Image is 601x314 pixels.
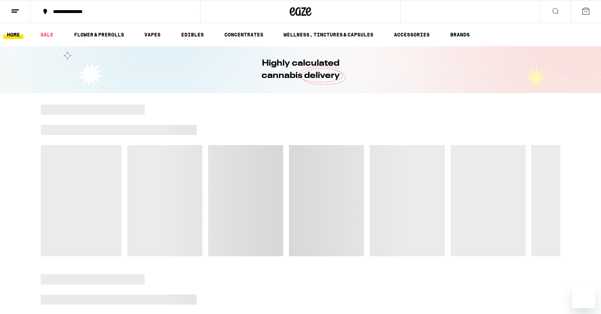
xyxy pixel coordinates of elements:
a: WELLNESS, TINCTURES & CAPSULES [280,30,377,39]
h1: Highly calculated cannabis delivery [241,57,360,82]
a: VAPES [141,30,164,39]
a: HOME [3,30,23,39]
a: EDIBLES [177,30,207,39]
a: SALE [37,30,57,39]
a: BRANDS [447,30,473,39]
a: CONCENTRATES [221,30,267,39]
a: FLOWER & PREROLLS [70,30,128,39]
iframe: Button to launch messaging window [572,285,595,308]
a: ACCESSORIES [390,30,433,39]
